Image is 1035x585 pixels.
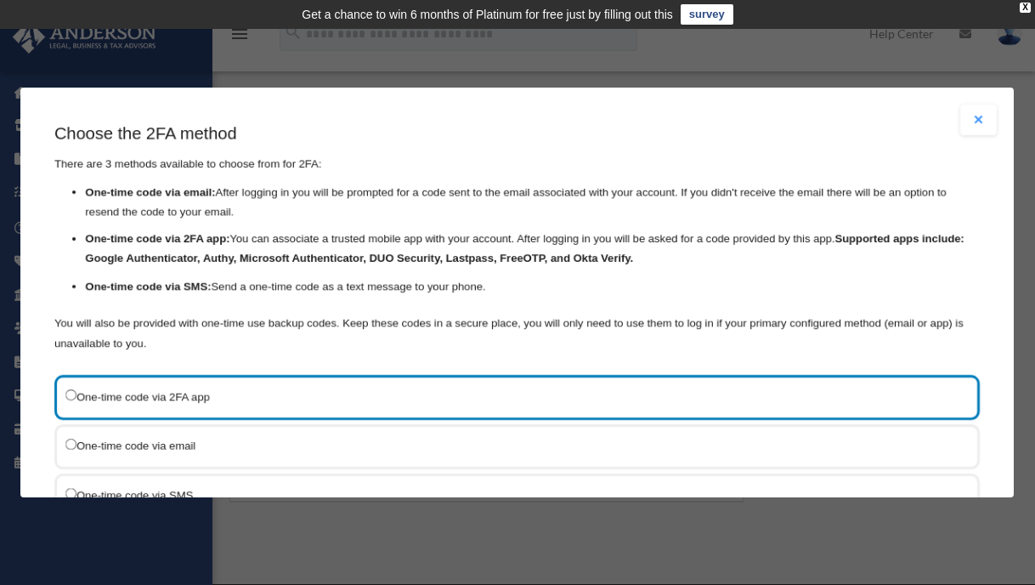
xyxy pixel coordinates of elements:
[54,313,980,354] p: You will also be provided with one-time use backup codes. Keep these codes in a secure place, you...
[65,435,952,457] label: One-time code via email
[54,122,980,145] h3: Choose the 2FA method
[54,122,980,354] div: There are 3 methods available to choose from for 2FA:
[86,280,212,292] strong: One-time code via SMS:
[65,439,76,450] input: One-time code via email
[86,230,981,269] li: You can associate a trusted mobile app with your account. After logging in you will be asked for ...
[86,232,230,245] strong: One-time code via 2FA app:
[86,277,981,297] li: Send a one-time code as a text message to your phone.
[65,389,76,400] input: One-time code via 2FA app
[681,4,733,25] a: survey
[86,183,981,222] li: After logging in you will be prompted for a code sent to the email associated with your account. ...
[65,485,952,506] label: One-time code via SMS
[302,4,673,25] div: Get a chance to win 6 months of Platinum for free just by filling out this
[1020,3,1031,13] div: close
[960,105,998,135] button: Close modal
[65,386,952,407] label: One-time code via 2FA app
[86,185,216,198] strong: One-time code via email:
[65,488,76,499] input: One-time code via SMS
